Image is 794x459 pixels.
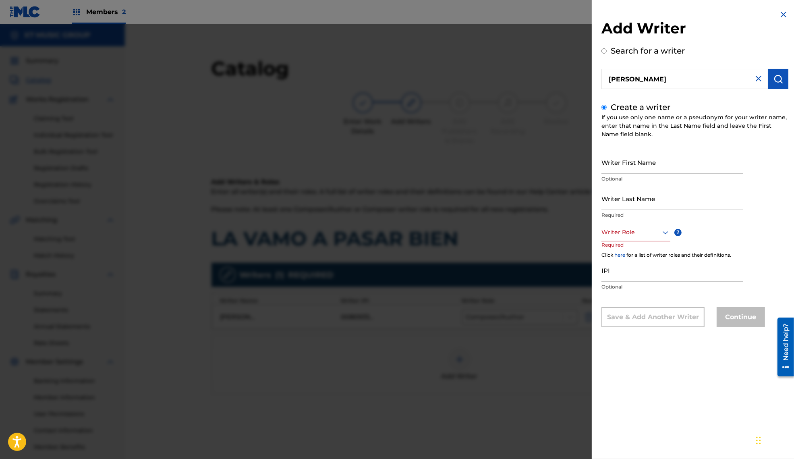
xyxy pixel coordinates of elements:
[754,74,763,83] img: close
[773,74,783,84] img: Search Works
[86,7,126,17] span: Members
[771,314,794,380] iframe: Resource Center
[601,175,743,183] p: Optional
[10,6,41,18] img: MLC Logo
[72,7,81,17] img: Top Rightsholders
[601,283,743,291] p: Optional
[756,428,761,453] div: Drag
[601,212,743,219] p: Required
[601,241,632,260] p: Required
[754,420,794,459] iframe: Chat Widget
[674,229,682,236] span: ?
[601,113,788,139] div: If you use only one name or a pseudonym for your writer name, enter that name in the Last Name fi...
[614,252,625,258] a: here
[601,251,788,259] div: Click for a list of writer roles and their definitions.
[611,102,670,112] label: Create a writer
[122,8,126,16] span: 2
[601,19,788,40] h2: Add Writer
[611,46,685,56] label: Search for a writer
[601,69,768,89] input: Search writer's name or IPI Number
